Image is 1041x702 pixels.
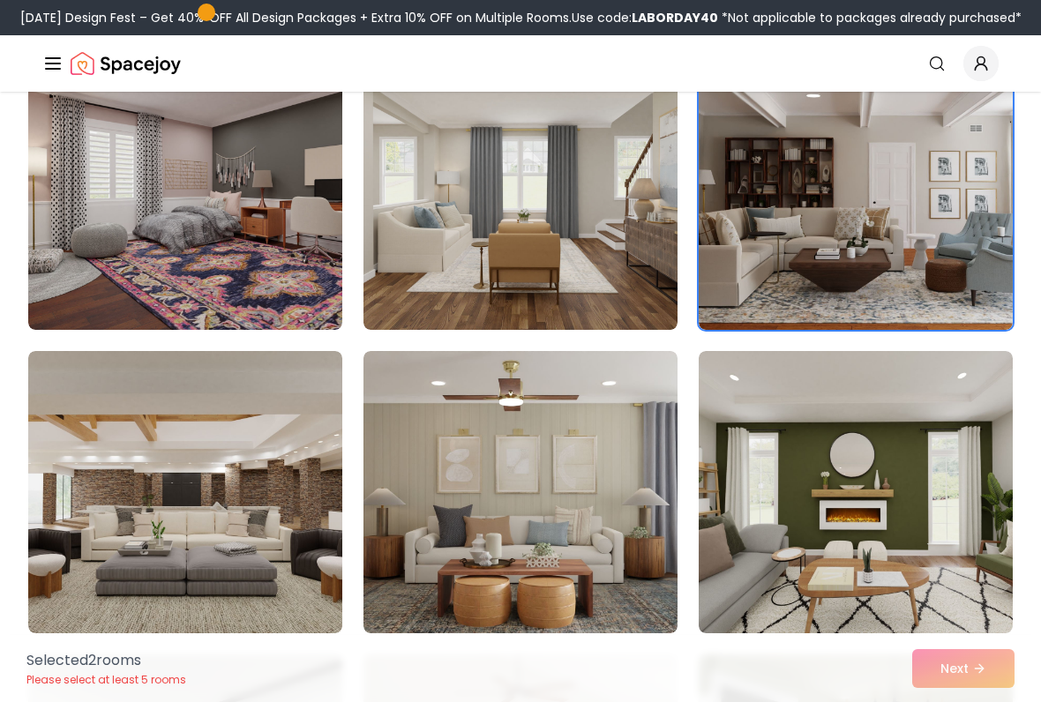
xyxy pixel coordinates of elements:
[363,351,678,633] img: Room room-41
[699,48,1013,330] img: Room room-39
[42,35,999,92] nav: Global
[20,9,1022,26] div: [DATE] Design Fest – Get 40% OFF All Design Packages + Extra 10% OFF on Multiple Rooms.
[699,351,1013,633] img: Room room-42
[632,9,718,26] b: LABORDAY40
[26,650,186,671] p: Selected 2 room s
[26,673,186,687] p: Please select at least 5 rooms
[718,9,1022,26] span: *Not applicable to packages already purchased*
[363,48,678,330] img: Room room-38
[572,9,718,26] span: Use code:
[71,46,181,81] a: Spacejoy
[28,48,342,330] img: Room room-37
[28,351,342,633] img: Room room-40
[71,46,181,81] img: Spacejoy Logo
